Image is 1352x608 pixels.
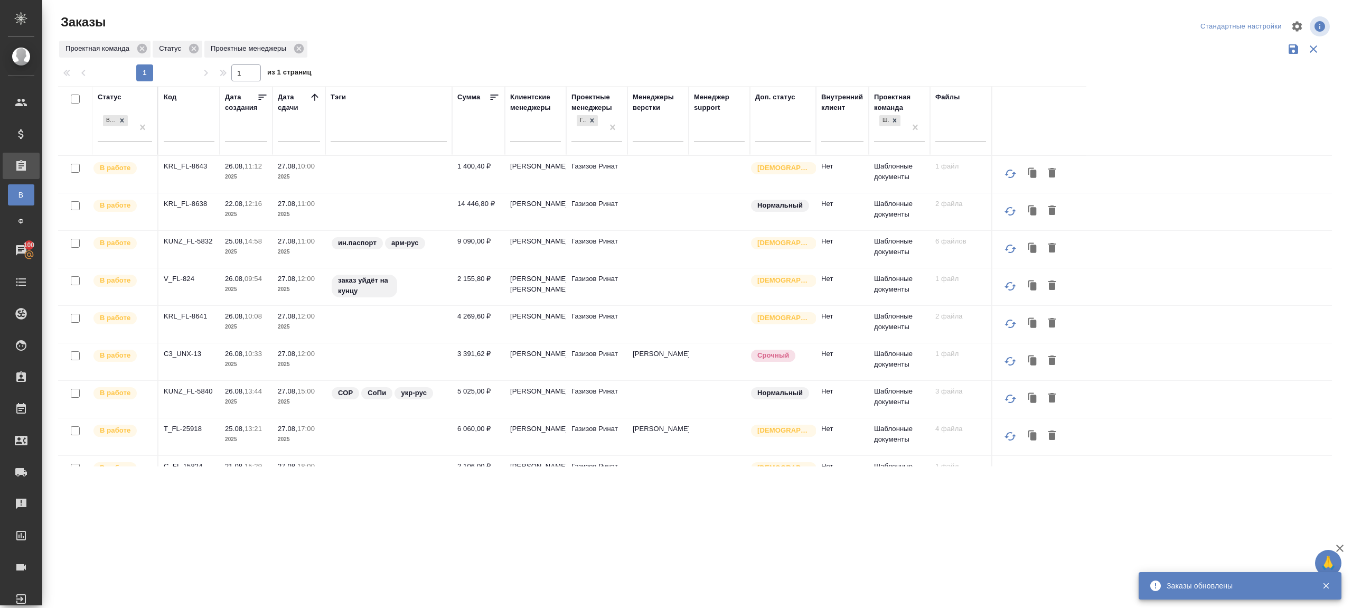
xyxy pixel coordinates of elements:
[505,268,566,305] td: [PERSON_NAME], [PERSON_NAME]
[103,115,116,126] div: В работе
[452,156,505,193] td: 1 400,40 ₽
[1315,581,1337,591] button: Закрыть
[92,161,152,175] div: Выставляет ПМ после принятия заказа от КМа
[331,236,447,250] div: ин.паспорт, арм-рус
[92,424,152,438] div: Выставляет ПМ после принятия заказа от КМа
[1023,239,1043,259] button: Клонировать
[278,247,320,257] p: 2025
[278,397,320,407] p: 2025
[750,236,811,250] div: Выставляется автоматически для первых 3 заказов нового контактного лица. Особое внимание
[204,41,307,58] div: Проектные менеджеры
[633,92,683,113] div: Менеджеры верстки
[278,172,320,182] p: 2025
[338,388,353,398] p: СОР
[297,425,315,433] p: 17:00
[225,92,257,113] div: Дата создания
[278,350,297,358] p: 27.08,
[164,274,214,284] p: V_FL-824
[505,456,566,493] td: [PERSON_NAME]
[1043,276,1061,296] button: Удалить
[452,231,505,268] td: 9 090,00 ₽
[164,349,214,359] p: C3_UNX-13
[998,274,1023,299] button: Обновить
[225,200,245,208] p: 22.08,
[245,387,262,395] p: 13:44
[750,386,811,400] div: Статус по умолчанию для стандартных заказов
[750,199,811,213] div: Статус по умолчанию для стандартных заказов
[577,115,586,126] div: Газизов Ринат
[164,311,214,322] p: KRL_FL-8641
[1283,39,1303,59] button: Сохранить фильтры
[278,434,320,445] p: 2025
[750,461,811,475] div: Выставляется автоматически для первых 3 заказов нового контактного лица. Особое внимание
[245,200,262,208] p: 12:16
[757,388,803,398] p: Нормальный
[998,386,1023,411] button: Обновить
[750,424,811,438] div: Выставляется автоматически для первых 3 заказов нового контактного лица. Особое внимание
[245,237,262,245] p: 14:58
[750,274,811,288] div: Выставляется автоматически для первых 3 заказов нового контактного лица. Особое внимание
[100,425,130,436] p: В работе
[245,312,262,320] p: 10:08
[100,238,130,248] p: В работе
[869,268,930,305] td: Шаблонные документы
[245,425,262,433] p: 13:21
[297,237,315,245] p: 11:00
[935,274,986,284] p: 1 файл
[278,92,309,113] div: Дата сдачи
[297,350,315,358] p: 12:00
[755,92,795,102] div: Доп. статус
[278,387,297,395] p: 27.08,
[750,349,811,363] div: Выставляется автоматически, если на указанный объем услуг необходимо больше времени в стандартном...
[869,156,930,193] td: Шаблонные документы
[1023,389,1043,409] button: Клонировать
[821,274,863,284] p: Нет
[92,349,152,363] div: Выставляет ПМ после принятия заказа от КМа
[391,238,419,248] p: арм-рус
[869,306,930,343] td: Шаблонные документы
[92,199,152,213] div: Выставляет ПМ после принятия заказа от КМа
[869,418,930,455] td: Шаблонные документы
[998,461,1023,487] button: Обновить
[211,43,290,54] p: Проектные менеджеры
[998,199,1023,224] button: Обновить
[92,386,152,400] div: Выставляет ПМ после принятия заказа от КМа
[452,456,505,493] td: 2 106,00 ₽
[571,92,622,113] div: Проектные менеджеры
[338,275,391,296] p: заказ уйдёт на кунцу
[225,209,267,220] p: 2025
[505,156,566,193] td: [PERSON_NAME]
[297,162,315,170] p: 10:00
[164,199,214,209] p: KRL_FL-8638
[1043,426,1061,446] button: Удалить
[757,313,810,323] p: [DEMOGRAPHIC_DATA]
[225,434,267,445] p: 2025
[92,236,152,250] div: Выставляет ПМ после принятия заказа от КМа
[278,237,297,245] p: 27.08,
[821,199,863,209] p: Нет
[278,162,297,170] p: 27.08,
[869,381,930,418] td: Шаблонные документы
[1023,426,1043,446] button: Клонировать
[401,388,427,398] p: укр-рус
[297,275,315,283] p: 12:00
[998,349,1023,374] button: Обновить
[58,14,106,31] span: Заказы
[879,115,889,126] div: Шаблонные документы
[874,92,925,113] div: Проектная команда
[225,312,245,320] p: 26.08,
[1043,464,1061,484] button: Удалить
[164,236,214,247] p: KUNZ_FL-5832
[821,461,863,472] p: Нет
[1023,164,1043,184] button: Клонировать
[297,200,315,208] p: 11:00
[338,238,377,248] p: ин.паспорт
[452,193,505,230] td: 14 446,80 ₽
[869,343,930,380] td: Шаблонные документы
[1023,314,1043,334] button: Клонировать
[98,92,121,102] div: Статус
[750,311,811,325] div: Выставляется автоматически для первых 3 заказов нового контактного лица. Особое внимание
[935,461,986,472] p: 1 файл
[821,424,863,434] p: Нет
[278,275,297,283] p: 27.08,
